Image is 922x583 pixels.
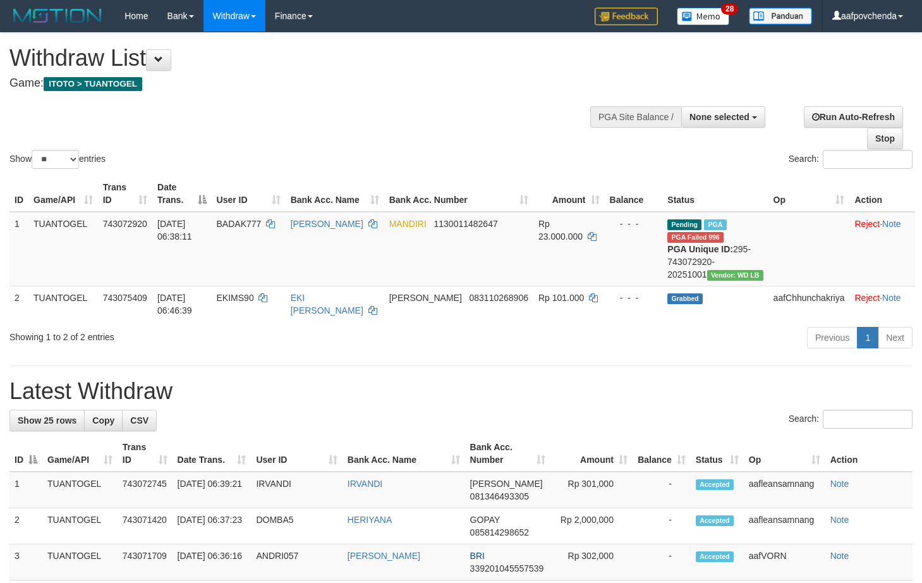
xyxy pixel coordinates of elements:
span: Accepted [696,551,734,562]
span: Vendor URL: https://dashboard.q2checkout.com/secure [707,270,763,281]
td: 2 [9,508,42,544]
th: Bank Acc. Number: activate to sort column ascending [465,436,550,472]
td: aafVORN [744,544,825,580]
td: aafChhunchakriya [768,286,850,322]
th: Amount: activate to sort column ascending [533,176,605,212]
span: Copy 083110268906 to clipboard [470,293,528,303]
span: GOPAY [470,515,500,525]
span: Rp 23.000.000 [538,219,583,242]
td: 743071709 [118,544,173,580]
span: Copy [92,415,114,426]
a: 1 [857,327,878,348]
span: [PERSON_NAME] [389,293,462,303]
th: Bank Acc. Name: activate to sort column ascending [343,436,465,472]
span: None selected [689,112,749,122]
a: [PERSON_NAME] [348,551,420,561]
td: IRVANDI [251,472,342,508]
img: panduan.png [749,8,812,25]
a: Note [830,515,849,525]
td: - [633,472,691,508]
span: BRI [470,551,485,561]
a: Reject [854,293,880,303]
img: Feedback.jpg [595,8,658,25]
td: aafleansamnang [744,472,825,508]
span: ITOTO > TUANTOGEL [44,77,142,91]
td: TUANTOGEL [42,472,118,508]
th: Date Trans.: activate to sort column ascending [173,436,252,472]
span: Marked by aafchonlypin [704,219,726,230]
td: 295-743072920-20251001 [662,212,768,286]
th: Op: activate to sort column ascending [744,436,825,472]
td: [DATE] 06:39:21 [173,472,252,508]
th: Status [662,176,768,212]
span: Copy 1130011482647 to clipboard [434,219,498,229]
a: Next [878,327,913,348]
div: PGA Site Balance / [590,106,681,128]
td: 2 [9,286,28,322]
select: Showentries [32,150,79,169]
th: Status: activate to sort column ascending [691,436,744,472]
th: Action [825,436,913,472]
td: - [633,508,691,544]
a: Note [882,219,901,229]
td: TUANTOGEL [28,286,98,322]
a: Previous [807,327,858,348]
a: Note [830,551,849,561]
td: 743071420 [118,508,173,544]
th: Bank Acc. Number: activate to sort column ascending [384,176,533,212]
span: CSV [130,415,149,426]
img: MOTION_logo.png [9,6,106,25]
span: BADAK777 [217,219,262,229]
td: · [849,286,915,322]
a: Note [830,479,849,489]
th: Date Trans.: activate to sort column descending [152,176,211,212]
a: [PERSON_NAME] [291,219,363,229]
span: 743072920 [103,219,147,229]
td: TUANTOGEL [28,212,98,286]
div: Showing 1 to 2 of 2 entries [9,326,375,343]
img: Button%20Memo.svg [677,8,730,25]
a: Run Auto-Refresh [804,106,903,128]
td: [DATE] 06:37:23 [173,508,252,544]
th: ID [9,176,28,212]
span: Show 25 rows [18,415,76,426]
span: Copy 339201045557539 to clipboard [470,563,544,574]
span: Rp 101.000 [538,293,584,303]
td: 743072745 [118,472,173,508]
h1: Latest Withdraw [9,379,913,404]
td: Rp 2,000,000 [550,508,633,544]
td: [DATE] 06:36:16 [173,544,252,580]
th: Amount: activate to sort column ascending [550,436,633,472]
h4: Game: [9,77,602,90]
a: CSV [122,410,157,431]
h1: Withdraw List [9,46,602,71]
a: EKI [PERSON_NAME] [291,293,363,316]
th: User ID: activate to sort column ascending [212,176,286,212]
th: ID: activate to sort column descending [9,436,42,472]
span: PGA Error [667,232,724,243]
a: IRVANDI [348,479,383,489]
td: 1 [9,212,28,286]
label: Search: [789,410,913,429]
span: Accepted [696,479,734,490]
th: Game/API: activate to sort column ascending [42,436,118,472]
th: Balance: activate to sort column ascending [633,436,691,472]
span: EKIMS90 [217,293,254,303]
label: Search: [789,150,913,169]
th: Trans ID: activate to sort column ascending [98,176,152,212]
th: Action [849,176,915,212]
th: User ID: activate to sort column ascending [251,436,342,472]
td: - [633,544,691,580]
th: Op: activate to sort column ascending [768,176,850,212]
a: Stop [867,128,903,149]
a: Reject [854,219,880,229]
label: Show entries [9,150,106,169]
td: ANDRI057 [251,544,342,580]
b: PGA Unique ID: [667,244,733,254]
td: · [849,212,915,286]
div: - - - [610,218,658,230]
span: Copy 085814298652 to clipboard [470,527,529,537]
td: Rp 302,000 [550,544,633,580]
th: Game/API: activate to sort column ascending [28,176,98,212]
th: Bank Acc. Name: activate to sort column ascending [286,176,384,212]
